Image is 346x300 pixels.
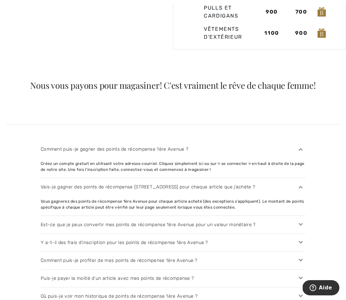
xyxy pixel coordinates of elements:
[295,30,307,36] strong: 900
[41,270,305,287] div: Puis-je payer la moitié d’un article avec mes points de récompense ?
[41,216,305,233] div: Est-ce que je peux convertir mes points de récompense 1ère Avenue pour un valeur monétaire ?
[295,9,307,15] strong: 700
[41,178,305,196] div: Vais-je gagner des points de récompense [STREET_ADDRESS] pour chaque article que j’achète ?
[41,234,305,251] div: Y a-t-il des frais d’inscription pour les points de récompense 1ère Avenue ?
[41,161,305,173] div: Créez un compte gratuit en utilisant votre adresse courriel. Cliquez simplement ici ou sur « se c...
[318,7,326,17] img: Récompenses Avenue
[264,30,279,36] strong: 1100
[318,28,326,38] img: Récompenses Avenue
[303,280,339,297] iframe: Ouvre un widget dans lequel vous pouvez trouver plus d’informations
[266,9,278,15] strong: 900
[41,198,305,210] div: Vous gagnerez des points de récompense 1ère Avenue pour chaque article acheté (des exceptions s’a...
[191,23,256,44] td: Vêtements d'extérieur
[191,1,256,23] td: Pulls et cardigans
[41,140,305,158] div: Comment puis-je gagner des points de récompense 1ère Avenue ?
[41,252,305,269] div: Comment puis-je profiter de mes points de récompense 1ère Avenue ?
